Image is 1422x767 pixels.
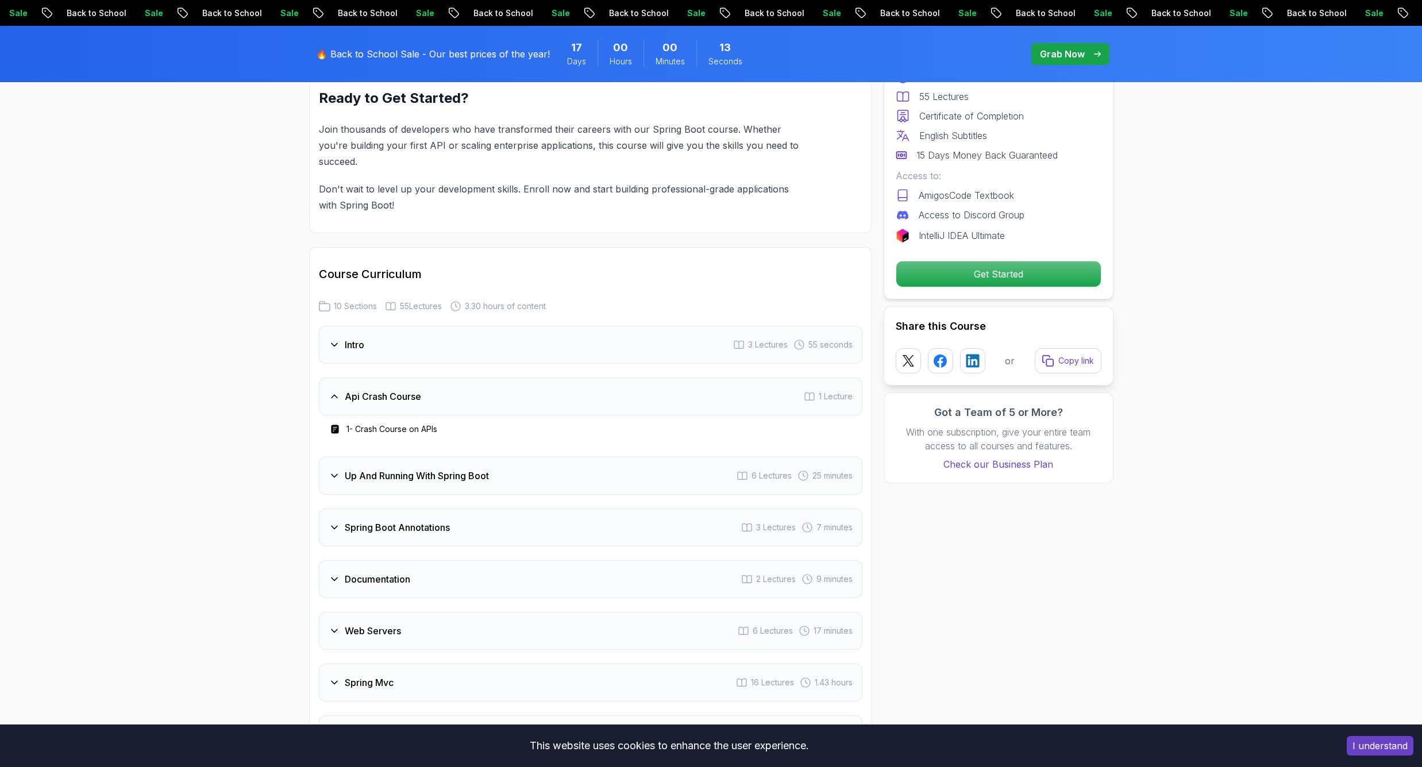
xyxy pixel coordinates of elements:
[896,261,1101,287] button: Get Started
[319,560,862,598] button: Documentation2 Lectures 9 minutes
[962,7,1040,19] p: Back to School
[896,457,1101,471] a: Check our Business Plan
[319,715,862,753] button: Json5 Lectures 19 minutes
[656,56,685,67] span: Minutes
[319,326,862,364] button: Intro3 Lectures 55 seconds
[284,7,362,19] p: Back to School
[9,733,1329,758] div: This website uses cookies to enhance the user experience.
[319,89,808,107] h2: Ready to Get Started?
[1040,47,1085,61] p: Grab Now
[708,56,742,67] span: Seconds
[345,572,410,586] h3: Documentation
[613,40,628,56] span: 0 Hours
[691,7,769,19] p: Back to School
[819,391,853,402] span: 1 Lecture
[1058,355,1094,367] p: Copy link
[662,40,677,56] span: 0 Minutes
[919,90,969,103] p: 55 Lectures
[753,625,793,637] span: 6 Lectures
[419,7,498,19] p: Back to School
[769,7,806,19] p: Sale
[319,266,862,282] h2: Course Curriculum
[148,7,226,19] p: Back to School
[896,169,1101,183] p: Access to:
[814,625,853,637] span: 17 minutes
[1311,7,1348,19] p: Sale
[752,470,792,481] span: 6 Lectures
[334,300,377,312] span: 10 Sections
[808,339,853,350] span: 55 seconds
[465,300,546,312] span: 3.30 hours of content
[319,181,808,213] p: Don't wait to level up your development skills. Enroll now and start building professional-grade ...
[319,664,862,702] button: Spring Mvc16 Lectures 1.43 hours
[756,522,796,533] span: 3 Lectures
[751,677,794,688] span: 16 Lectures
[1233,7,1311,19] p: Back to School
[1035,348,1101,373] button: Copy link
[896,318,1101,334] h2: Share this Course
[319,377,862,415] button: Api Crash Course1 Lecture
[362,7,399,19] p: Sale
[816,573,853,585] span: 9 minutes
[904,7,941,19] p: Sale
[633,7,670,19] p: Sale
[748,339,788,350] span: 3 Lectures
[919,188,1014,202] p: AmigosCode Textbook
[345,338,364,352] h3: Intro
[345,624,401,638] h3: Web Servers
[555,7,633,19] p: Back to School
[1176,7,1212,19] p: Sale
[345,521,450,534] h3: Spring Boot Annotations
[719,40,731,56] span: 13 Seconds
[919,129,987,142] p: English Subtitles
[345,390,421,403] h3: Api Crash Course
[345,469,489,483] h3: Up And Running With Spring Boot
[319,121,808,169] p: Join thousands of developers who have transformed their careers with our Spring Boot course. Whet...
[812,470,853,481] span: 25 minutes
[896,229,910,242] img: jetbrains logo
[815,677,853,688] span: 1.43 hours
[346,423,437,435] h3: 1 - Crash Course on APIs
[571,40,582,56] span: 17 Days
[919,229,1005,242] p: IntelliJ IDEA Ultimate
[13,7,91,19] p: Back to School
[319,612,862,650] button: Web Servers6 Lectures 17 minutes
[1097,7,1176,19] p: Back to School
[919,208,1024,222] p: Access to Discord Group
[319,457,862,495] button: Up And Running With Spring Boot6 Lectures 25 minutes
[319,508,862,546] button: Spring Boot Annotations3 Lectures 7 minutes
[1005,354,1015,368] p: or
[316,47,550,61] p: 🔥 Back to School Sale - Our best prices of the year!
[816,522,853,533] span: 7 minutes
[1040,7,1077,19] p: Sale
[756,573,796,585] span: 2 Lectures
[400,300,442,312] span: 55 Lectures
[896,425,1101,453] p: With one subscription, give your entire team access to all courses and features.
[610,56,632,67] span: Hours
[896,404,1101,421] h3: Got a Team of 5 or More?
[567,56,586,67] span: Days
[91,7,128,19] p: Sale
[498,7,534,19] p: Sale
[919,109,1024,123] p: Certificate of Completion
[1347,736,1413,756] button: Accept cookies
[345,676,394,689] h3: Spring Mvc
[226,7,263,19] p: Sale
[826,7,904,19] p: Back to School
[916,148,1058,162] p: 15 Days Money Back Guaranteed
